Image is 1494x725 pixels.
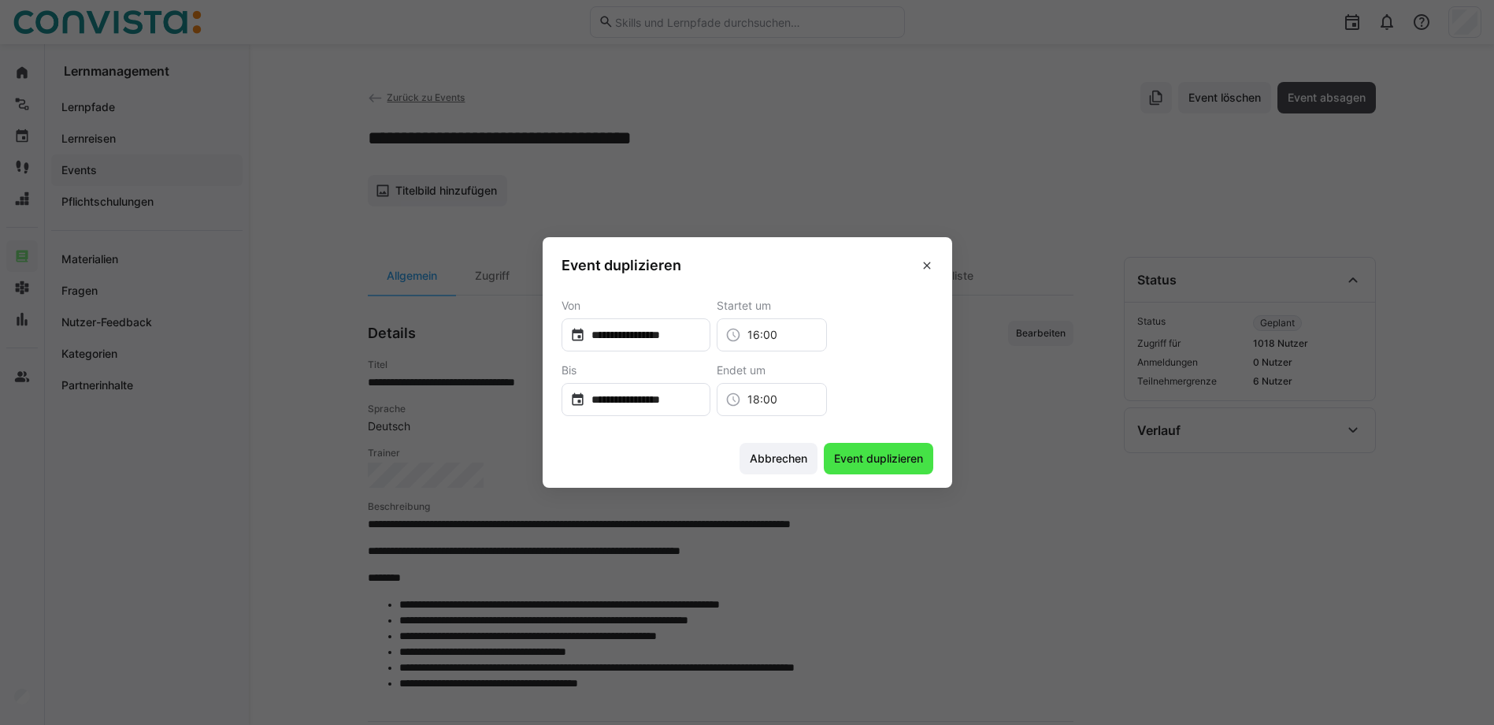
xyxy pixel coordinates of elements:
[740,443,817,474] button: Abbrechen
[717,299,771,312] span: Startet um
[832,451,925,467] span: Event duplizieren
[741,392,818,407] input: 00:00
[562,256,681,274] h3: Event duplizieren
[741,327,818,343] input: 00:00
[747,451,810,467] span: Abbrechen
[562,299,580,312] span: Von
[562,364,576,377] span: Bis
[824,443,933,474] button: Event duplizieren
[717,364,766,377] span: Endet um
